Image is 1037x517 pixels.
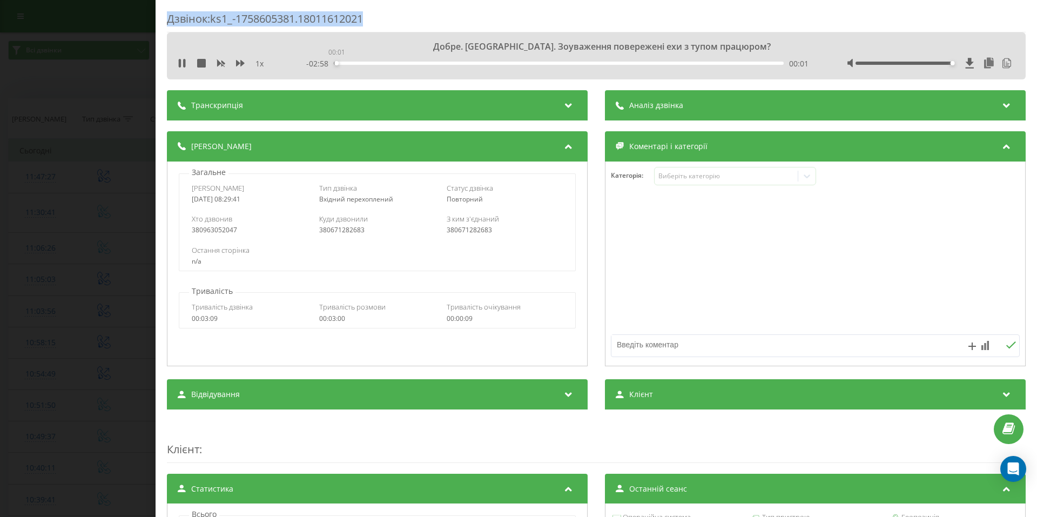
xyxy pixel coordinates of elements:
span: Аналіз дзвінка [629,100,683,111]
h4: Категорія : [611,172,654,179]
span: 00:01 [789,58,809,69]
p: Тривалість [189,286,235,297]
div: Виберіть категорію [658,172,793,180]
div: [DATE] 08:29:41 [192,196,308,203]
div: 00:03:00 [319,315,435,323]
div: 380671282683 [447,226,563,234]
span: 1 x [255,58,264,69]
span: Вхідний перехоплений [319,194,393,204]
div: Accessibility label [951,61,955,65]
div: 380963052047 [192,226,308,234]
span: Транскрипція [191,100,243,111]
span: [PERSON_NAME] [191,141,252,152]
span: Відвідування [191,389,240,400]
span: Тип дзвінка [319,183,357,193]
div: n/a [192,258,562,265]
span: - 02:58 [306,58,334,69]
div: Open Intercom Messenger [1000,456,1026,482]
div: 00:03:09 [192,315,308,323]
span: Клієнт [167,442,199,456]
span: Хто дзвонив [192,214,232,224]
span: Клієнт [629,389,653,400]
div: 380671282683 [319,226,435,234]
div: 00:00:09 [447,315,563,323]
span: Тривалість розмови [319,302,386,312]
div: Accessibility label [334,61,339,65]
div: 00:01 [326,46,347,59]
span: Повторний [447,194,483,204]
span: З ким з'єднаний [447,214,499,224]
span: Статус дзвінка [447,183,493,193]
span: Останній сеанс [629,484,687,494]
span: [PERSON_NAME] [192,183,244,193]
span: Коментарі і категорії [629,141,708,152]
span: Куди дзвонили [319,214,368,224]
div: : [167,420,1026,463]
div: Добре. [GEOGRAPHIC_DATA]. Зоуваження повережені ехи з тупом працюром? [259,41,933,52]
span: Остання сторінка [192,245,250,255]
span: Статистика [191,484,233,494]
span: Тривалість дзвінка [192,302,253,312]
div: Дзвінок : ks1_-1758605381.18011612021 [167,11,1026,32]
p: Загальне [189,167,228,178]
span: Тривалість очікування [447,302,521,312]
